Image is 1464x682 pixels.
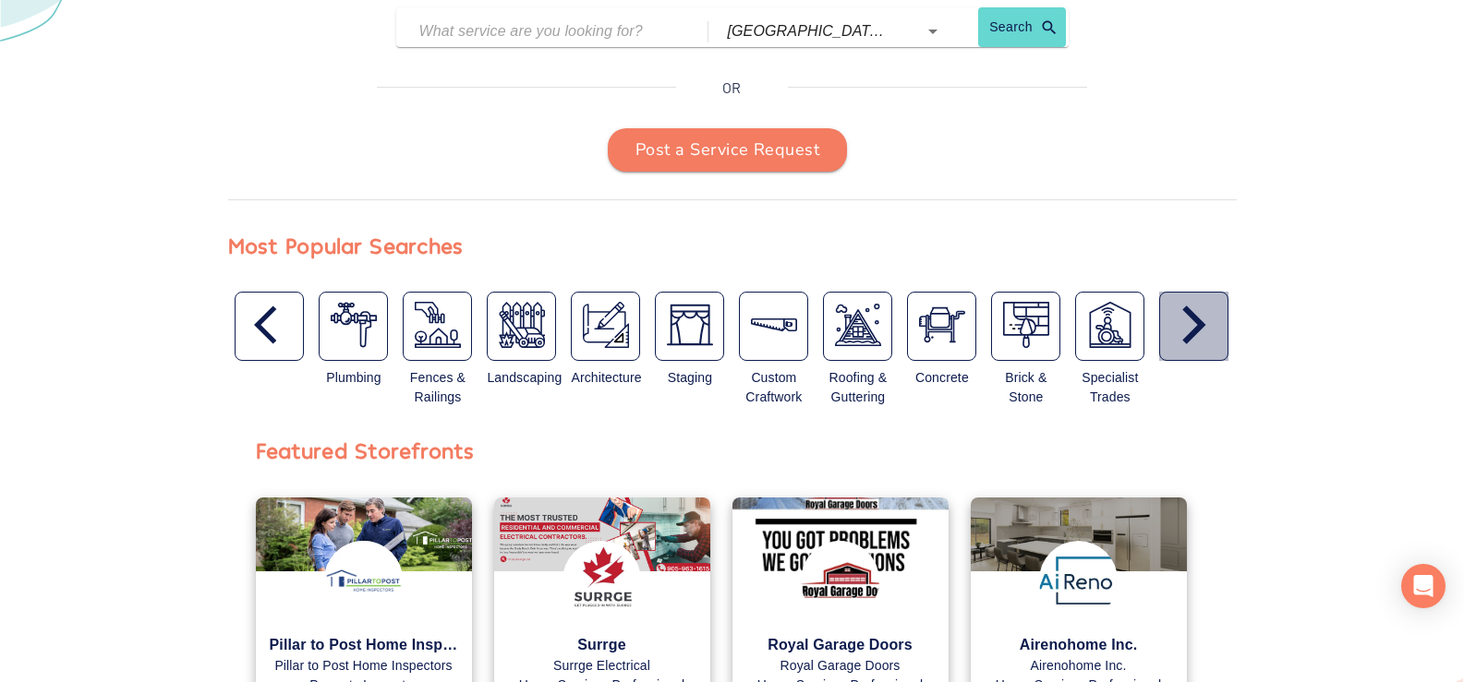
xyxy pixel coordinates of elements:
[900,292,984,414] div: Concrete & Foundations
[1039,541,1119,620] img: Souqh Logo
[311,292,395,414] div: Plumbing
[499,302,545,348] img: Gardening and Landscaping
[508,656,696,676] p: Surrge Electrical
[608,128,847,173] button: Post a Service Request
[991,292,1060,361] button: Brick and Stone Works
[563,292,647,414] div: Architecture, Surveying, and Planning
[1075,368,1144,407] div: Specialist Trades
[583,302,629,348] img: Architecture, Surveying, and Planning
[1087,302,1133,348] img: Specialist Trades
[1401,564,1446,608] div: Open Intercom Messenger
[920,18,946,44] button: Open
[571,368,640,388] div: Architecture
[835,302,881,348] img: Roofing and Guttering
[667,302,713,348] img: Staging
[739,368,808,407] div: Custom Craftwork
[256,433,475,468] div: Featured Storefronts
[487,368,556,388] div: Landscaping
[655,368,724,388] div: Staging
[270,634,458,656] p: Pillar to Post Home Inspectors - The Gonneau Team
[907,368,976,388] div: Concrete
[331,302,377,348] img: Plumbing
[270,656,458,676] p: Pillar to Post Home Inspectors
[1068,292,1152,414] div: Specialist Trades
[732,292,816,414] div: Custom Craftwork and Bespoke Services
[727,17,891,45] input: Which city?
[571,292,640,361] button: Architecture, Surveying, and Planning
[228,228,464,263] div: Most Popular Searches
[319,368,388,388] div: Plumbing
[319,292,388,361] button: Plumbing
[823,292,892,361] button: Roofing and Guttering
[739,292,808,361] button: Custom Craftwork and Bespoke Services
[403,292,472,361] button: Gates, Railings, and Fences
[991,368,1060,407] div: Brick & Stone
[415,302,461,348] img: Gates, Railings, and Fences
[746,634,935,656] p: Royal Garage Doors
[563,541,642,620] img: Souqh Logo
[746,656,935,676] p: Royal Garage Doors
[655,292,724,361] button: Staging
[823,368,892,407] div: Roofing & Guttering
[419,17,662,45] input: What service are you looking for?
[985,656,1173,676] p: Airenohome Inc.
[324,541,404,620] img: Souqh Logo
[722,77,741,99] p: OR
[487,292,556,361] button: Gardening and Landscaping
[647,292,732,414] div: Staging
[801,541,880,620] img: Souqh Logo
[395,292,479,414] div: Gates, Railings, and Fences
[479,292,563,414] div: Gardening and Landscaping
[403,368,472,407] div: Fences & Railings
[751,302,797,348] img: Custom Craftwork and Bespoke Services
[985,634,1173,656] p: Airenohome Inc.
[816,292,900,414] div: Roofing and Guttering
[508,634,696,656] p: Surrge
[984,292,1068,414] div: Brick and Stone Works
[919,302,965,348] img: Concrete & Foundations
[1075,292,1144,361] button: Specialist Trades
[907,292,976,361] button: Concrete & Foundations
[1003,302,1049,348] img: Brick and Stone Works
[635,136,819,165] span: Post a Service Request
